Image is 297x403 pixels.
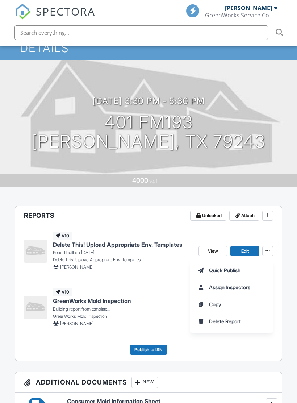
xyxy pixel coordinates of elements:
div: [PERSON_NAME] [225,4,272,12]
a: SPECTORA [15,10,95,25]
h1: 401 FM193 [PERSON_NAME], TX 79243 [32,113,265,151]
h1: Inspection Details [20,29,277,54]
img: The Best Home Inspection Software - Spectora [15,4,31,20]
span: sq. ft. [149,178,159,184]
div: GreenWorks Service Company [205,12,277,19]
h3: Additional Documents [15,372,282,393]
span: SPECTORA [36,4,95,19]
div: 4000 [132,176,148,184]
div: New [131,377,158,388]
h3: [DATE] 3:30 pm - 5:30 pm [93,96,205,106]
input: Search everything... [14,25,268,40]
